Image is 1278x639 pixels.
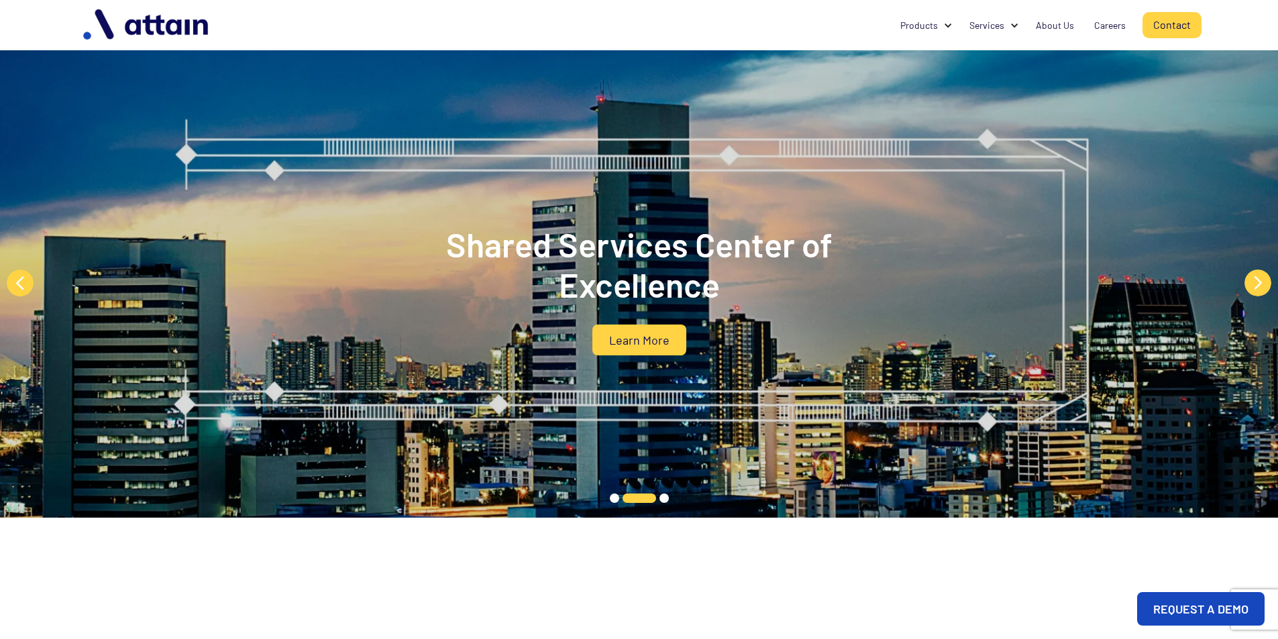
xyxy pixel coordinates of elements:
a: Contact [1142,12,1202,38]
button: Previous [7,270,34,296]
h2: Shared Services Center of Excellence [371,224,908,304]
button: 3 of 3 [659,493,669,503]
div: Products [890,13,959,38]
div: About Us [1036,19,1074,32]
div: Careers [1094,19,1126,32]
a: Careers [1084,13,1136,38]
a: About Us [1026,13,1084,38]
div: Products [900,19,938,32]
div: Services [959,13,1026,38]
button: 2 of 3 [623,493,656,503]
img: logo [76,4,217,46]
a: REQUEST A DEMO [1137,592,1265,626]
button: 1 of 3 [610,493,619,503]
button: Next [1244,270,1271,296]
a: Learn More [592,325,686,355]
div: Services [969,19,1004,32]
